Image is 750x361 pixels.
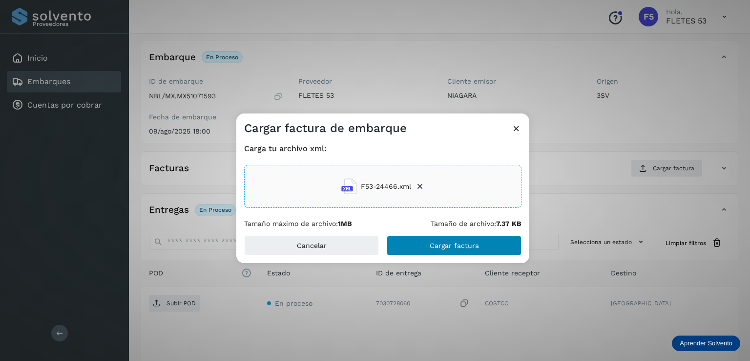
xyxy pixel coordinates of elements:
h4: Carga tu archivo xml: [244,144,521,153]
b: 1MB [338,220,352,227]
div: Aprender Solvento [672,336,740,351]
span: Cargar factura [430,242,479,249]
button: Cancelar [244,236,379,255]
p: Tamaño de archivo: [431,220,521,228]
h3: Cargar factura de embarque [244,121,407,135]
span: Cancelar [297,242,327,249]
p: Tamaño máximo de archivo: [244,220,352,228]
button: Cargar factura [387,236,521,255]
b: 7.37 KB [496,220,521,227]
p: Aprender Solvento [680,339,732,347]
span: F53-24466.xml [361,181,411,192]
